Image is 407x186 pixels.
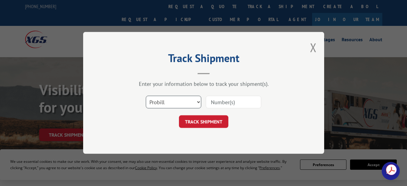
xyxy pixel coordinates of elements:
input: Number(s) [206,96,261,109]
a: Open chat [382,162,400,180]
div: Enter your information below to track your shipment(s). [113,81,294,88]
button: TRACK SHIPMENT [179,116,228,128]
button: Close modal [310,39,317,55]
h2: Track Shipment [113,54,294,65]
